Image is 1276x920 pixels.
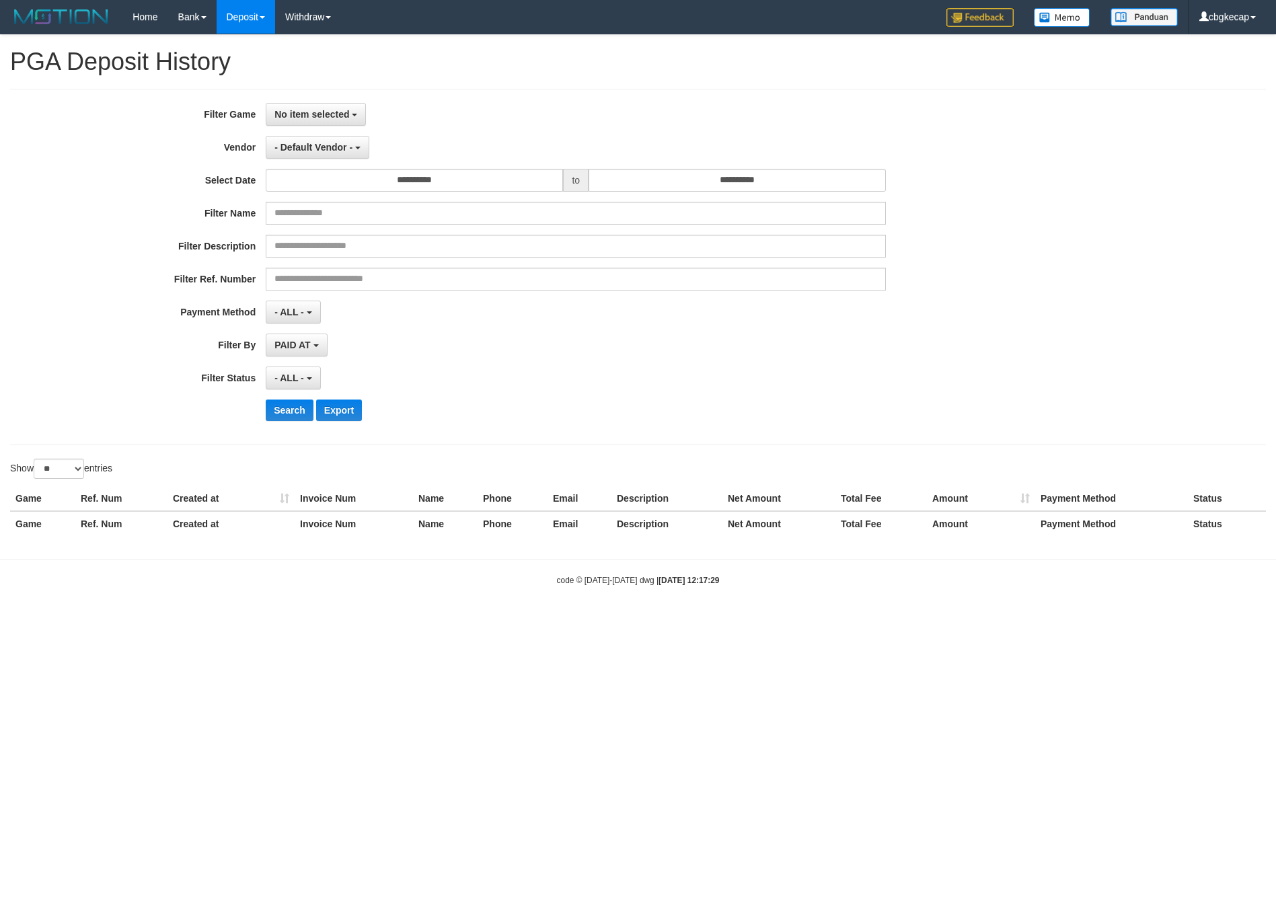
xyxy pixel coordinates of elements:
[75,486,167,511] th: Ref. Num
[478,511,548,536] th: Phone
[316,399,362,421] button: Export
[563,169,589,192] span: to
[167,486,295,511] th: Created at
[659,576,719,585] strong: [DATE] 12:17:29
[835,486,927,511] th: Total Fee
[274,340,310,350] span: PAID AT
[1035,486,1188,511] th: Payment Method
[274,373,304,383] span: - ALL -
[722,486,835,511] th: Net Amount
[10,459,112,479] label: Show entries
[478,486,548,511] th: Phone
[1188,511,1266,536] th: Status
[10,7,112,27] img: MOTION_logo.png
[266,301,320,323] button: - ALL -
[413,486,478,511] th: Name
[1034,8,1090,27] img: Button%20Memo.svg
[413,511,478,536] th: Name
[266,399,313,421] button: Search
[557,576,720,585] small: code © [DATE]-[DATE] dwg |
[946,8,1014,27] img: Feedback.jpg
[34,459,84,479] select: Showentries
[10,486,75,511] th: Game
[10,511,75,536] th: Game
[548,486,611,511] th: Email
[167,511,295,536] th: Created at
[1035,511,1188,536] th: Payment Method
[266,103,366,126] button: No item selected
[295,486,413,511] th: Invoice Num
[1111,8,1178,26] img: panduan.png
[1188,486,1266,511] th: Status
[611,511,722,536] th: Description
[927,486,1035,511] th: Amount
[611,486,722,511] th: Description
[927,511,1035,536] th: Amount
[274,109,349,120] span: No item selected
[722,511,835,536] th: Net Amount
[295,511,413,536] th: Invoice Num
[835,511,927,536] th: Total Fee
[274,142,352,153] span: - Default Vendor -
[10,48,1266,75] h1: PGA Deposit History
[548,511,611,536] th: Email
[266,334,327,356] button: PAID AT
[75,511,167,536] th: Ref. Num
[274,307,304,317] span: - ALL -
[266,136,369,159] button: - Default Vendor -
[266,367,320,389] button: - ALL -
